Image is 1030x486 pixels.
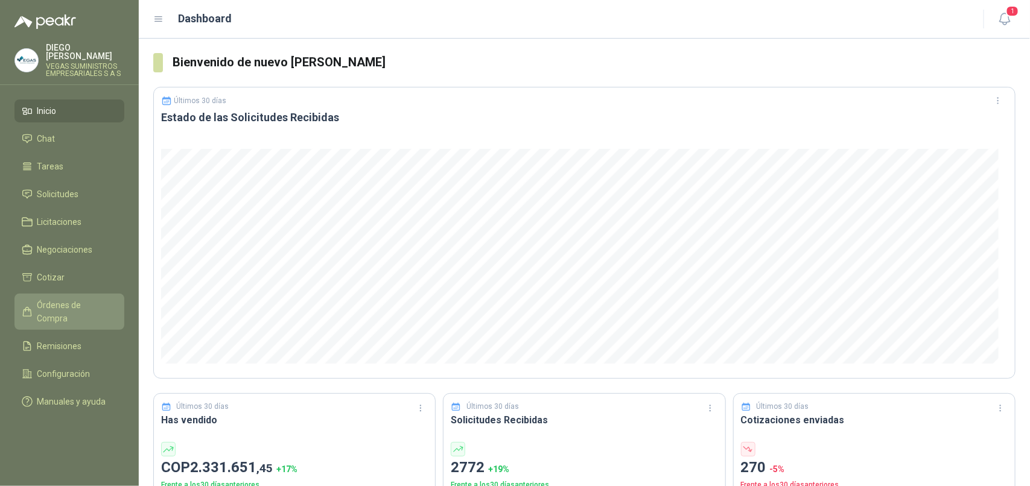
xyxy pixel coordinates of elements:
a: Negociaciones [14,238,124,261]
p: DIEGO [PERSON_NAME] [46,43,124,60]
span: -5 % [770,464,785,474]
h3: Has vendido [161,412,428,428]
p: Últimos 30 días [174,96,227,105]
span: Negociaciones [37,243,93,256]
span: Tareas [37,160,64,173]
a: Manuales y ayuda [14,390,124,413]
span: 2.331.651 [190,459,273,476]
p: Últimos 30 días [466,401,519,412]
h3: Estado de las Solicitudes Recibidas [161,110,1008,125]
span: Chat [37,132,56,145]
a: Cotizar [14,266,124,289]
img: Company Logo [15,49,38,72]
span: ,45 [256,461,273,475]
a: Órdenes de Compra [14,294,124,330]
p: 270 [741,456,1008,479]
a: Inicio [14,99,124,122]
span: Licitaciones [37,215,82,229]
span: Manuales y ayuda [37,395,106,408]
a: Remisiones [14,335,124,358]
a: Chat [14,127,124,150]
p: VEGAS SUMINISTROS EMPRESARIALES S A S [46,63,124,77]
span: Configuración [37,367,91,380]
a: Solicitudes [14,183,124,206]
a: Tareas [14,155,124,178]
button: 1 [994,8,1016,30]
a: Licitaciones [14,210,124,233]
span: + 19 % [488,464,509,474]
span: Inicio [37,104,57,118]
img: Logo peakr [14,14,76,29]
span: 1 [1006,5,1019,17]
p: 2772 [451,456,717,479]
span: + 17 % [276,464,297,474]
a: Configuración [14,362,124,385]
h3: Bienvenido de nuevo [PERSON_NAME] [173,53,1016,72]
p: Últimos 30 días [756,401,809,412]
span: Órdenes de Compra [37,298,113,325]
span: Remisiones [37,339,82,353]
h3: Solicitudes Recibidas [451,412,717,428]
span: Cotizar [37,271,65,284]
p: Últimos 30 días [177,401,229,412]
h1: Dashboard [179,10,232,27]
span: Solicitudes [37,188,79,201]
h3: Cotizaciones enviadas [741,412,1008,428]
p: COP [161,456,428,479]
